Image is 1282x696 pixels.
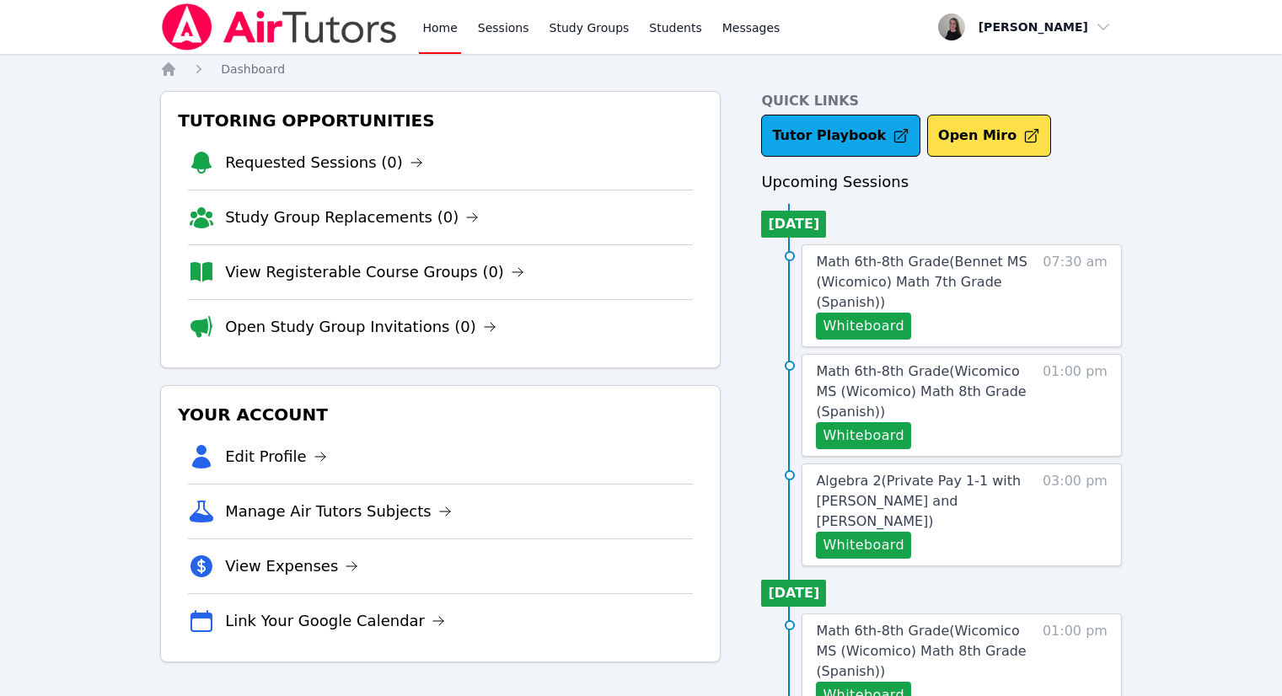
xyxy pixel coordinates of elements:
[816,254,1027,310] span: Math 6th-8th Grade ( Bennet MS (Wicomico) Math 7th Grade (Spanish) )
[225,315,496,339] a: Open Study Group Invitations (0)
[927,115,1051,157] button: Open Miro
[816,422,911,449] button: Whiteboard
[761,580,826,607] li: [DATE]
[221,61,285,78] a: Dashboard
[174,399,706,430] h3: Your Account
[225,206,479,229] a: Study Group Replacements (0)
[160,61,1122,78] nav: Breadcrumb
[816,532,911,559] button: Whiteboard
[174,105,706,136] h3: Tutoring Opportunities
[225,260,524,284] a: View Registerable Course Groups (0)
[225,554,358,578] a: View Expenses
[225,609,445,633] a: Link Your Google Calendar
[225,500,452,523] a: Manage Air Tutors Subjects
[761,211,826,238] li: [DATE]
[816,471,1034,532] a: Algebra 2(Private Pay 1-1 with [PERSON_NAME] and [PERSON_NAME])
[816,621,1034,682] a: Math 6th-8th Grade(Wicomico MS (Wicomico) Math 8th Grade (Spanish))
[160,3,399,51] img: Air Tutors
[761,115,920,157] a: Tutor Playbook
[225,445,327,468] a: Edit Profile
[1043,471,1108,559] span: 03:00 pm
[816,361,1034,422] a: Math 6th-8th Grade(Wicomico MS (Wicomico) Math 8th Grade (Spanish))
[816,473,1021,529] span: Algebra 2 ( Private Pay 1-1 with [PERSON_NAME] and [PERSON_NAME] )
[816,623,1026,679] span: Math 6th-8th Grade ( Wicomico MS (Wicomico) Math 8th Grade (Spanish) )
[225,151,423,174] a: Requested Sessions (0)
[722,19,780,36] span: Messages
[221,62,285,76] span: Dashboard
[1043,361,1108,449] span: 01:00 pm
[1043,252,1108,340] span: 07:30 am
[816,252,1034,313] a: Math 6th-8th Grade(Bennet MS (Wicomico) Math 7th Grade (Spanish))
[816,363,1026,420] span: Math 6th-8th Grade ( Wicomico MS (Wicomico) Math 8th Grade (Spanish) )
[761,170,1122,194] h3: Upcoming Sessions
[761,91,1122,111] h4: Quick Links
[816,313,911,340] button: Whiteboard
